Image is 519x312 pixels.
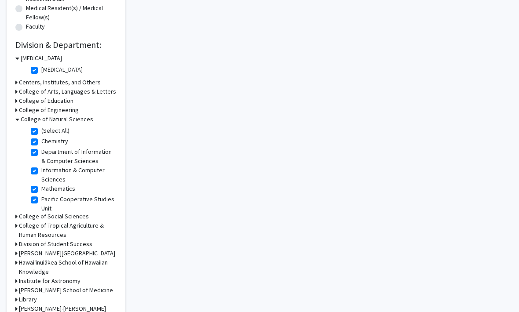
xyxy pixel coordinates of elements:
h3: [PERSON_NAME] School of Medicine [19,286,113,295]
h3: Hawaiʻinuiākea School of Hawaiian Knowledge [19,258,117,276]
h3: College of Social Sciences [19,212,89,221]
h3: Centers, Institutes, and Others [19,78,101,87]
label: Mathematics [41,184,75,193]
h3: College of Arts, Languages & Letters [19,87,116,96]
h3: Institute for Astronomy [19,276,80,286]
h3: College of Natural Sciences [21,115,93,124]
label: Medical Resident(s) / Medical Fellow(s) [26,4,117,22]
label: Department of Information & Computer Sciences [41,147,114,166]
label: Information & Computer Sciences [41,166,114,184]
label: Chemistry [41,137,68,146]
h3: College of Engineering [19,105,79,115]
h3: [PERSON_NAME][GEOGRAPHIC_DATA] [19,249,115,258]
h3: College of Tropical Agriculture & Human Resources [19,221,117,239]
label: [MEDICAL_DATA] [41,65,83,74]
h3: [MEDICAL_DATA] [21,54,62,63]
h3: Division of Student Success [19,239,92,249]
label: Faculty [26,22,45,31]
iframe: Chat [7,272,37,305]
h3: College of Education [19,96,73,105]
h2: Division & Department: [15,40,117,50]
label: Pacific Cooperative Studies Unit [41,195,114,213]
label: (Select All) [41,126,69,135]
